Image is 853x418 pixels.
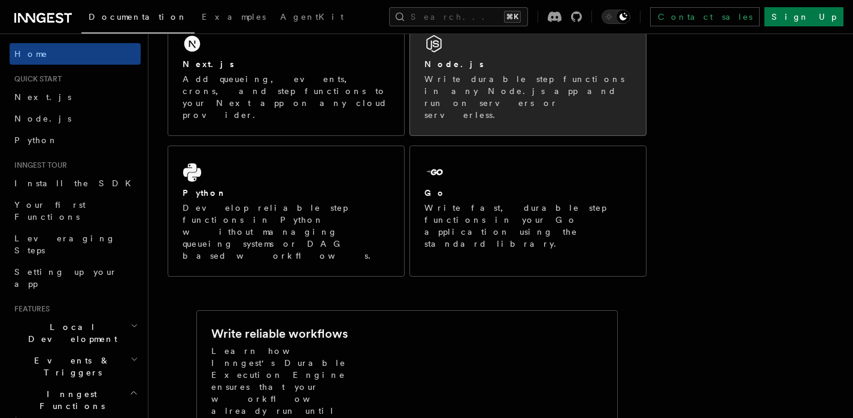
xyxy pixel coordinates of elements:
a: Install the SDK [10,172,141,194]
span: Install the SDK [14,178,138,188]
span: Documentation [89,12,187,22]
span: Local Development [10,321,130,345]
p: Write durable step functions in any Node.js app and run on servers or serverless. [424,73,632,121]
a: Next.js [10,86,141,108]
button: Local Development [10,316,141,350]
h2: Python [183,187,227,199]
button: Inngest Functions [10,383,141,417]
a: Python [10,129,141,151]
a: Documentation [81,4,195,34]
span: Features [10,304,50,314]
a: Node.jsWrite durable step functions in any Node.js app and run on servers or serverless. [409,17,646,136]
h2: Next.js [183,58,234,70]
a: Setting up your app [10,261,141,295]
span: Setting up your app [14,267,117,289]
button: Toggle dark mode [602,10,630,24]
a: Next.jsAdd queueing, events, crons, and step functions to your Next app on any cloud provider. [168,17,405,136]
span: Events & Triggers [10,355,130,378]
p: Add queueing, events, crons, and step functions to your Next app on any cloud provider. [183,73,390,121]
kbd: ⌘K [504,11,521,23]
a: Node.js [10,108,141,129]
a: Sign Up [764,7,843,26]
span: Inngest tour [10,160,67,170]
a: Home [10,43,141,65]
p: Develop reliable step functions in Python without managing queueing systems or DAG based workflows. [183,202,390,262]
h2: Write reliable workflows [211,325,348,342]
span: Leveraging Steps [14,234,116,255]
span: Python [14,135,58,145]
span: AgentKit [280,12,344,22]
span: Quick start [10,74,62,84]
a: Leveraging Steps [10,228,141,261]
a: Examples [195,4,273,32]
a: Contact sales [650,7,760,26]
h2: Go [424,187,446,199]
button: Events & Triggers [10,350,141,383]
button: Search...⌘K [389,7,528,26]
span: Inngest Functions [10,388,129,412]
span: Home [14,48,48,60]
a: GoWrite fast, durable step functions in your Go application using the standard library. [409,146,646,277]
a: AgentKit [273,4,351,32]
p: Write fast, durable step functions in your Go application using the standard library. [424,202,632,250]
span: Your first Functions [14,200,86,222]
span: Examples [202,12,266,22]
span: Node.js [14,114,71,123]
a: Your first Functions [10,194,141,228]
h2: Node.js [424,58,484,70]
a: PythonDevelop reliable step functions in Python without managing queueing systems or DAG based wo... [168,146,405,277]
span: Next.js [14,92,71,102]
